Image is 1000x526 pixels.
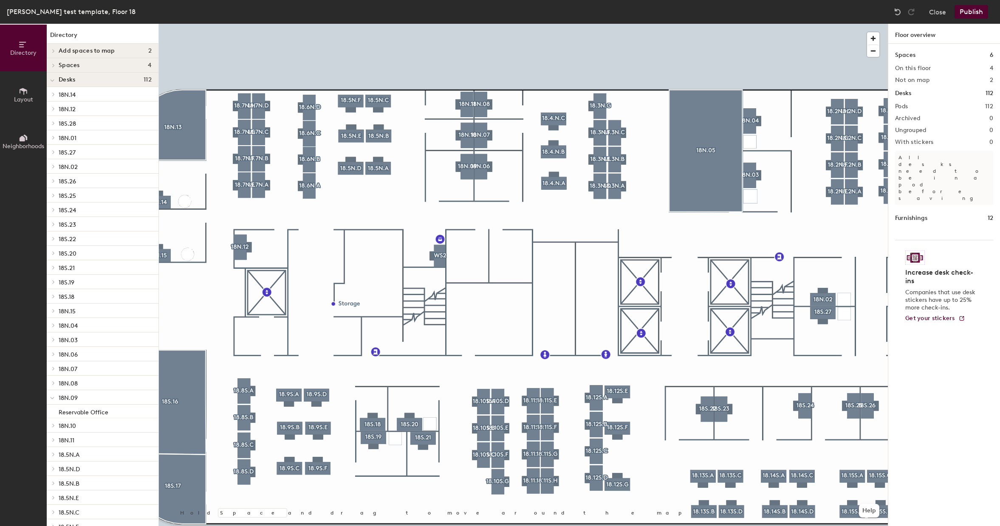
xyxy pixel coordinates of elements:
[59,351,78,358] span: 18N.06
[59,466,80,473] span: 18.5N.D
[888,24,1000,44] h1: Floor overview
[905,315,955,322] span: Get your stickers
[59,322,78,329] span: 18N.04
[59,394,78,402] span: 18N.09
[905,268,978,285] h4: Increase desk check-ins
[47,31,158,44] h1: Directory
[895,103,908,110] h2: Pods
[895,214,927,223] h1: Furnishings
[59,308,76,315] span: 18N.15
[59,163,78,171] span: 18N.02
[59,366,77,373] span: 18N.07
[7,6,136,17] div: [PERSON_NAME] test template, Floor 18
[59,135,76,142] span: 18N.01
[895,127,927,134] h2: Ungrouped
[59,106,76,113] span: 18N.12
[907,8,915,16] img: Redo
[986,89,993,98] h1: 112
[59,178,76,185] span: 18S.26
[988,214,993,223] h1: 12
[59,120,76,127] span: 18S.28
[989,127,993,134] h2: 0
[893,8,902,16] img: Undo
[59,495,79,502] span: 18.5N.E
[990,77,993,84] h2: 2
[905,289,978,312] p: Companies that use desk stickers have up to 25% more check-ins.
[905,315,965,322] a: Get your stickers
[905,250,925,265] img: Sticker logo
[59,250,76,257] span: 18S.20
[59,48,115,54] span: Add spaces to map
[859,504,879,518] button: Help
[895,65,931,72] h2: On this floor
[895,89,911,98] h1: Desks
[148,62,152,69] span: 4
[3,143,44,150] span: Neighborhoods
[895,51,915,60] h1: Spaces
[59,279,74,286] span: 18S.19
[59,221,76,228] span: 18S.23
[59,207,76,214] span: 18S.24
[59,264,75,272] span: 18S.21
[955,5,988,19] button: Publish
[59,76,75,83] span: Desks
[59,236,76,243] span: 18S.22
[895,115,920,122] h2: Archived
[895,151,993,205] p: All desks need to be in a pod before saving
[59,337,78,344] span: 18N.03
[144,76,152,83] span: 112
[59,192,76,200] span: 18S.25
[59,509,79,516] span: 18.5N.C
[59,149,76,156] span: 18S.27
[895,77,929,84] h2: Not on map
[895,139,934,146] h2: With stickers
[985,103,993,110] h2: 112
[14,96,33,103] span: Layout
[59,406,108,416] p: Reservable Office
[929,5,946,19] button: Close
[10,49,37,56] span: Directory
[148,48,152,54] span: 2
[59,451,79,458] span: 18.5N.A
[59,480,79,487] span: 18.5N.B
[989,115,993,122] h2: 0
[59,422,76,430] span: 18N.10
[989,139,993,146] h2: 0
[59,62,80,69] span: Spaces
[990,51,993,60] h1: 6
[59,91,76,98] span: 18N.14
[990,65,993,72] h2: 4
[59,293,74,301] span: 18S.18
[59,380,78,387] span: 18N.08
[59,437,74,444] span: 18N.11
